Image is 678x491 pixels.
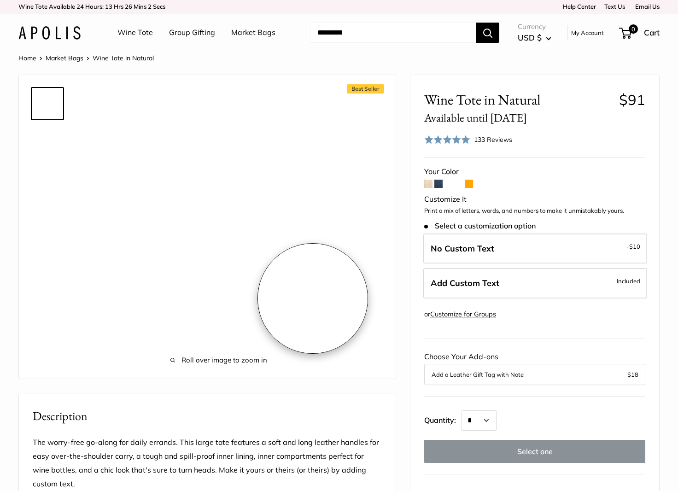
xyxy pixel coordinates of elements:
[93,354,345,367] span: Roll over image to zoom in
[474,135,512,144] span: 133 Reviews
[518,20,551,33] span: Currency
[105,3,112,10] span: 13
[430,310,496,318] a: Customize for Groups
[31,271,64,304] a: description_Inner compartments perfect for wine bottles, yoga mats, and more.
[627,371,638,378] span: $18
[310,23,476,43] input: Search...
[518,33,542,42] span: USD $
[629,24,638,34] span: 0
[424,350,645,385] div: Choose Your Add-ons
[231,26,275,40] a: Market Bags
[431,243,494,254] span: No Custom Text
[431,278,499,288] span: Add Custom Text
[31,198,64,231] a: Wine Tote in Natural
[31,308,64,341] a: Wine Tote in Natural
[424,308,496,321] div: or
[148,3,152,10] span: 2
[604,3,625,10] a: Text Us
[169,26,215,40] a: Group Gifting
[560,3,596,10] a: Help Center
[620,25,660,40] a: 0 Cart
[31,87,64,120] a: Wine Tote in Natural
[518,30,551,45] button: USD $
[31,345,64,378] a: Wine Tote in Natural
[424,222,535,230] span: Select a customization option
[423,268,647,298] label: Add Custom Text
[153,3,165,10] span: Secs
[424,110,527,125] small: Available until [DATE]
[93,54,154,62] span: Wine Tote in Natural
[46,54,83,62] a: Market Bags
[424,206,645,216] p: Print a mix of letters, words, and numbers to make it unmistakably yours.
[424,440,645,463] button: Select one
[632,3,660,10] a: Email Us
[617,275,640,286] span: Included
[619,91,645,109] span: $91
[18,52,154,64] nav: Breadcrumb
[125,3,132,10] span: 26
[347,84,384,94] span: Best Seller
[432,369,638,380] button: Add a Leather Gift Tag with Note
[31,234,64,268] a: description_Carry it all for every occasion.
[644,28,660,37] span: Cart
[626,241,640,252] span: -
[117,26,153,40] a: Wine Tote
[424,193,645,206] div: Customize It
[18,26,81,40] img: Apolis
[424,165,645,179] div: Your Color
[424,91,612,125] span: Wine Tote in Natural
[33,407,382,425] h2: Description
[114,3,123,10] span: Hrs
[18,54,36,62] a: Home
[424,408,462,431] label: Quantity:
[629,243,640,250] span: $10
[134,3,146,10] span: Mins
[476,23,499,43] button: Search
[423,234,647,264] label: Leave Blank
[31,161,64,194] a: Wine Tote in Natural
[33,436,382,491] p: The worry-free go-along for daily errands. This large tote features a soft and long leather handl...
[31,124,64,157] a: Wine Tote in Natural
[571,27,604,38] a: My Account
